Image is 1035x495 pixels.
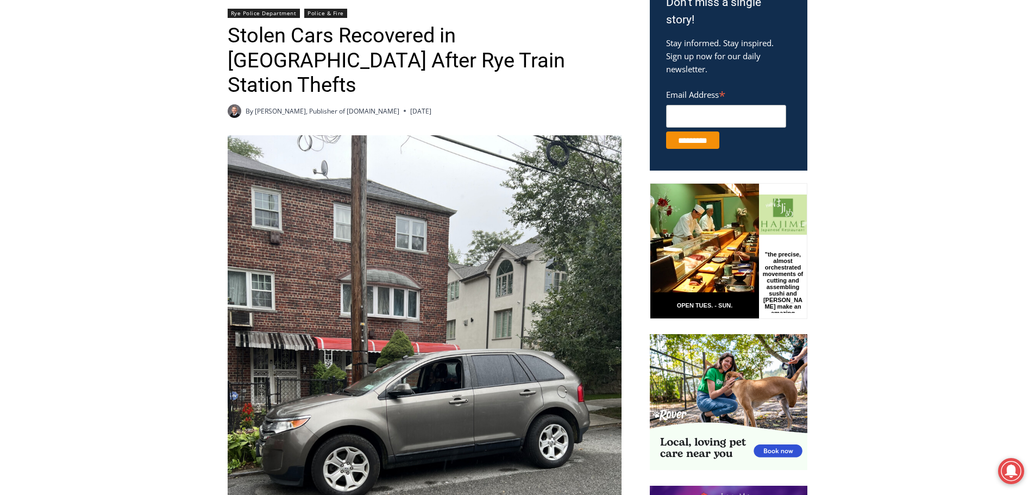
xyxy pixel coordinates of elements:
span: Open Tues. - Sun. [PHONE_NUMBER] [3,112,106,153]
label: Email Address [666,84,786,103]
span: Intern @ [DOMAIN_NAME] [284,108,504,133]
p: Stay informed. Stay inspired. Sign up now for our daily newsletter. [666,36,791,76]
a: Rye Police Department [228,9,300,18]
a: Author image [228,104,241,118]
a: Police & Fire [304,9,347,18]
a: [PERSON_NAME], Publisher of [DOMAIN_NAME] [255,106,399,116]
h1: Stolen Cars Recovered in [GEOGRAPHIC_DATA] After Rye Train Station Thefts [228,23,622,98]
a: Open Tues. - Sun. [PHONE_NUMBER] [1,109,109,135]
time: [DATE] [410,106,431,116]
div: "the precise, almost orchestrated movements of cutting and assembling sushi and [PERSON_NAME] mak... [111,68,154,130]
div: "[PERSON_NAME] and I covered the [DATE] Parade, which was a really eye opening experience as I ha... [274,1,513,105]
a: Intern @ [DOMAIN_NAME] [261,105,526,135]
span: By [246,106,253,116]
